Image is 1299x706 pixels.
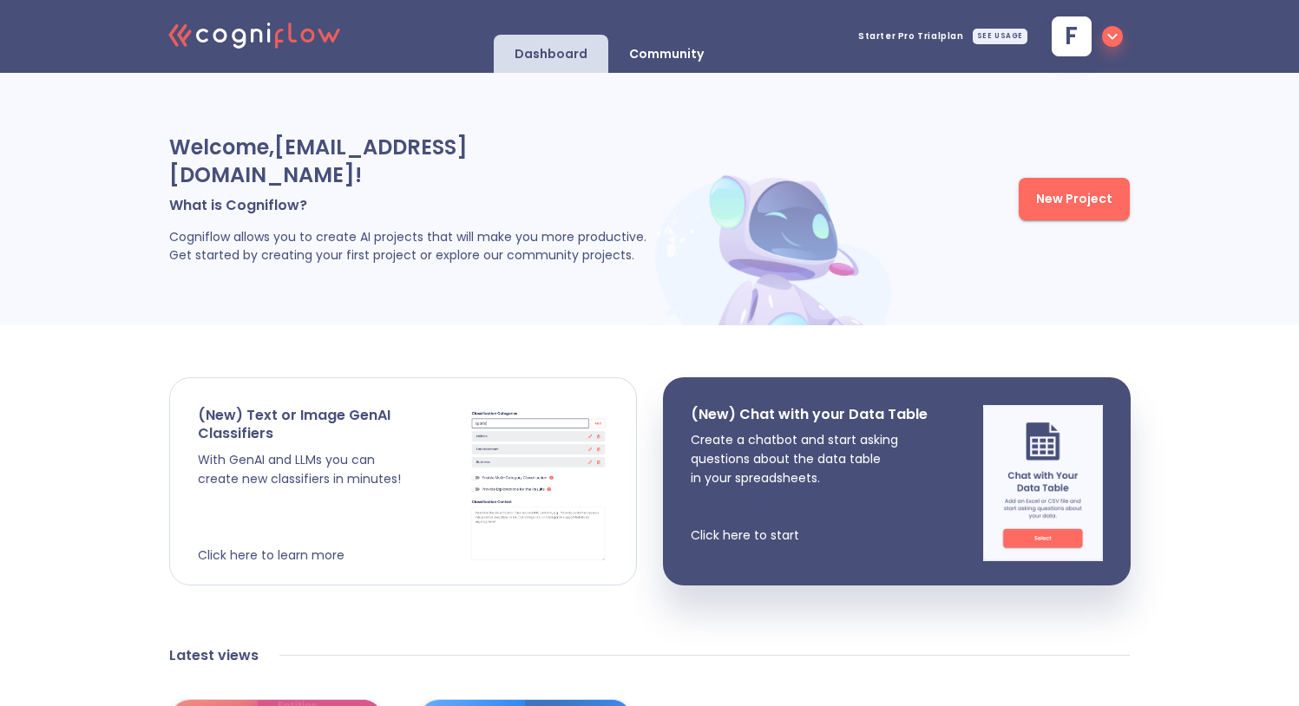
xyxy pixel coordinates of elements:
[691,430,928,545] p: Create a chatbot and start asking questions about the data table in your spreadsheets. Click here...
[469,406,608,562] img: cards stack img
[198,450,469,565] p: With GenAI and LLMs you can create new classifiers in minutes! Click here to learn more
[1019,178,1130,220] button: New Project
[629,46,704,62] p: Community
[973,29,1027,44] div: SEE USAGE
[515,46,587,62] p: Dashboard
[169,647,259,664] h4: Latest views
[1038,11,1130,62] button: f
[169,196,650,214] p: What is Cogniflow?
[858,32,964,41] span: Starter Pro Trial plan
[169,228,650,265] p: Cogniflow allows you to create AI projects that will make you more productive. Get started by cre...
[198,406,469,443] p: (New) Text or Image GenAI Classifiers
[983,405,1103,561] img: chat img
[1036,188,1112,210] span: New Project
[169,134,650,189] p: Welcome, [EMAIL_ADDRESS][DOMAIN_NAME] !
[650,160,902,325] img: header robot
[691,405,928,423] p: (New) Chat with your Data Table
[1065,24,1078,49] span: f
